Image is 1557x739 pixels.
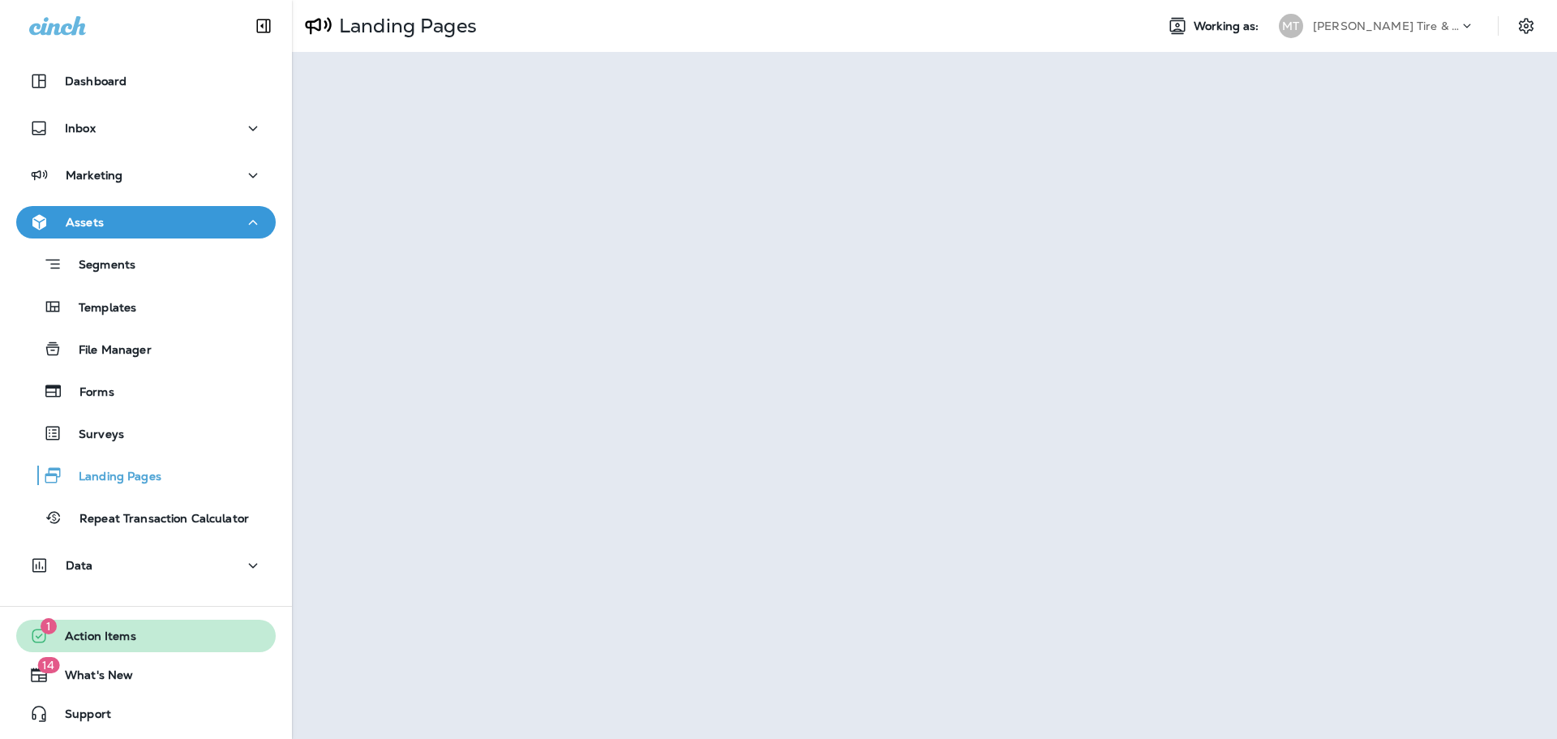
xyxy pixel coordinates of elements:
[16,332,276,366] button: File Manager
[16,290,276,324] button: Templates
[16,112,276,144] button: Inbox
[62,470,161,485] p: Landing Pages
[63,512,249,527] p: Repeat Transaction Calculator
[16,247,276,281] button: Segments
[49,668,133,688] span: What's New
[63,385,114,401] p: Forms
[66,559,93,572] p: Data
[62,258,135,274] p: Segments
[16,501,276,535] button: Repeat Transaction Calculator
[241,10,286,42] button: Collapse Sidebar
[65,122,96,135] p: Inbox
[16,206,276,238] button: Assets
[1194,19,1263,33] span: Working as:
[62,301,136,316] p: Templates
[16,698,276,730] button: Support
[62,428,124,443] p: Surveys
[1279,14,1303,38] div: MT
[37,657,59,673] span: 14
[41,618,57,634] span: 1
[16,65,276,97] button: Dashboard
[49,707,111,727] span: Support
[65,75,127,88] p: Dashboard
[62,343,152,359] p: File Manager
[66,169,122,182] p: Marketing
[16,549,276,582] button: Data
[16,458,276,492] button: Landing Pages
[16,416,276,450] button: Surveys
[1512,11,1541,41] button: Settings
[1313,19,1459,32] p: [PERSON_NAME] Tire & Auto
[66,216,104,229] p: Assets
[332,14,477,38] p: Landing Pages
[16,620,276,652] button: 1Action Items
[16,159,276,191] button: Marketing
[16,659,276,691] button: 14What's New
[49,629,136,649] span: Action Items
[16,374,276,408] button: Forms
